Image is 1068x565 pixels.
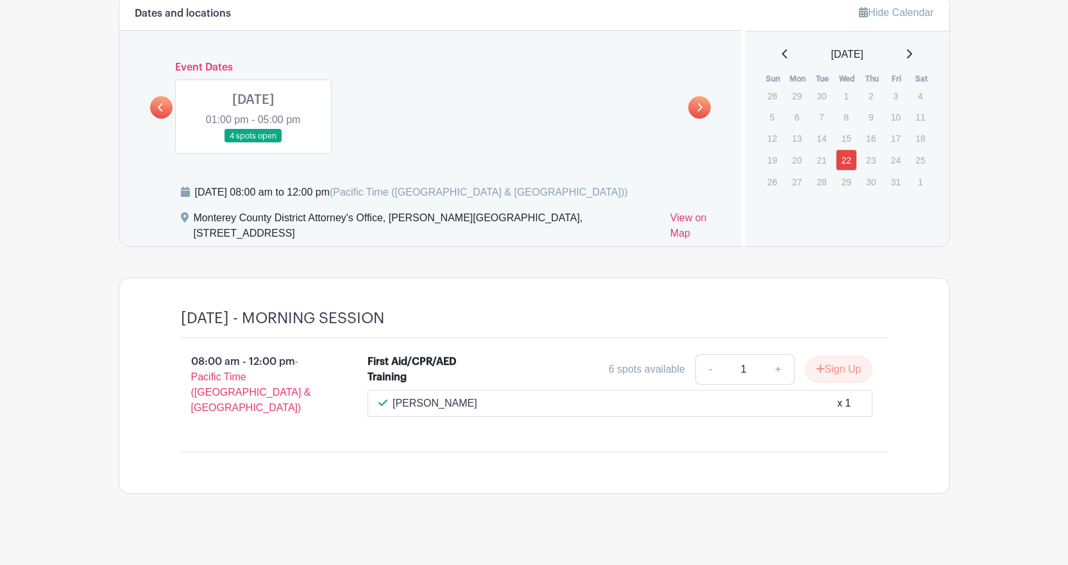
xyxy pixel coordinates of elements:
p: 29 [786,86,808,106]
p: 18 [910,128,931,148]
p: 30 [860,172,881,192]
p: 4 [910,86,931,106]
a: + [762,354,794,385]
a: View on Map [670,210,726,246]
p: 11 [910,107,931,127]
p: 23 [860,150,881,170]
p: 20 [786,150,808,170]
p: 21 [811,150,832,170]
p: 31 [885,172,906,192]
p: [PERSON_NAME] [393,396,477,411]
div: [DATE] 08:00 am to 12:00 pm [195,185,628,200]
th: Wed [835,72,860,85]
span: [DATE] [831,47,863,62]
div: x 1 [837,396,851,411]
a: - [695,354,725,385]
p: 08:00 am - 12:00 pm [160,349,348,421]
th: Mon [786,72,811,85]
p: 12 [761,128,783,148]
p: 2 [860,86,881,106]
p: 5 [761,107,783,127]
p: 13 [786,128,808,148]
p: 9 [860,107,881,127]
h6: Event Dates [173,62,689,74]
h6: Dates and locations [135,8,231,20]
p: 29 [836,172,857,192]
p: 6 [786,107,808,127]
p: 27 [786,172,808,192]
a: 22 [836,149,857,171]
p: 17 [885,128,906,148]
p: 25 [910,150,931,170]
p: 10 [885,107,906,127]
th: Sun [761,72,786,85]
div: Monterey County District Attorney's Office, [PERSON_NAME][GEOGRAPHIC_DATA], [STREET_ADDRESS] [194,210,660,246]
p: 28 [761,86,783,106]
p: 19 [761,150,783,170]
p: 8 [836,107,857,127]
button: Sign Up [805,356,872,383]
div: 6 spots available [609,362,685,377]
th: Thu [860,72,885,85]
p: 30 [811,86,832,106]
p: 16 [860,128,881,148]
span: (Pacific Time ([GEOGRAPHIC_DATA] & [GEOGRAPHIC_DATA])) [330,187,628,198]
p: 26 [761,172,783,192]
p: 28 [811,172,832,192]
th: Fri [885,72,910,85]
p: 24 [885,150,906,170]
th: Sat [909,72,934,85]
th: Tue [810,72,835,85]
p: 1 [910,172,931,192]
h4: [DATE] - MORNING SESSION [181,309,384,328]
p: 15 [836,128,857,148]
p: 1 [836,86,857,106]
p: 3 [885,86,906,106]
p: 14 [811,128,832,148]
a: Hide Calendar [859,7,933,18]
p: 7 [811,107,832,127]
div: First Aid/CPR/AED Training [368,354,479,385]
